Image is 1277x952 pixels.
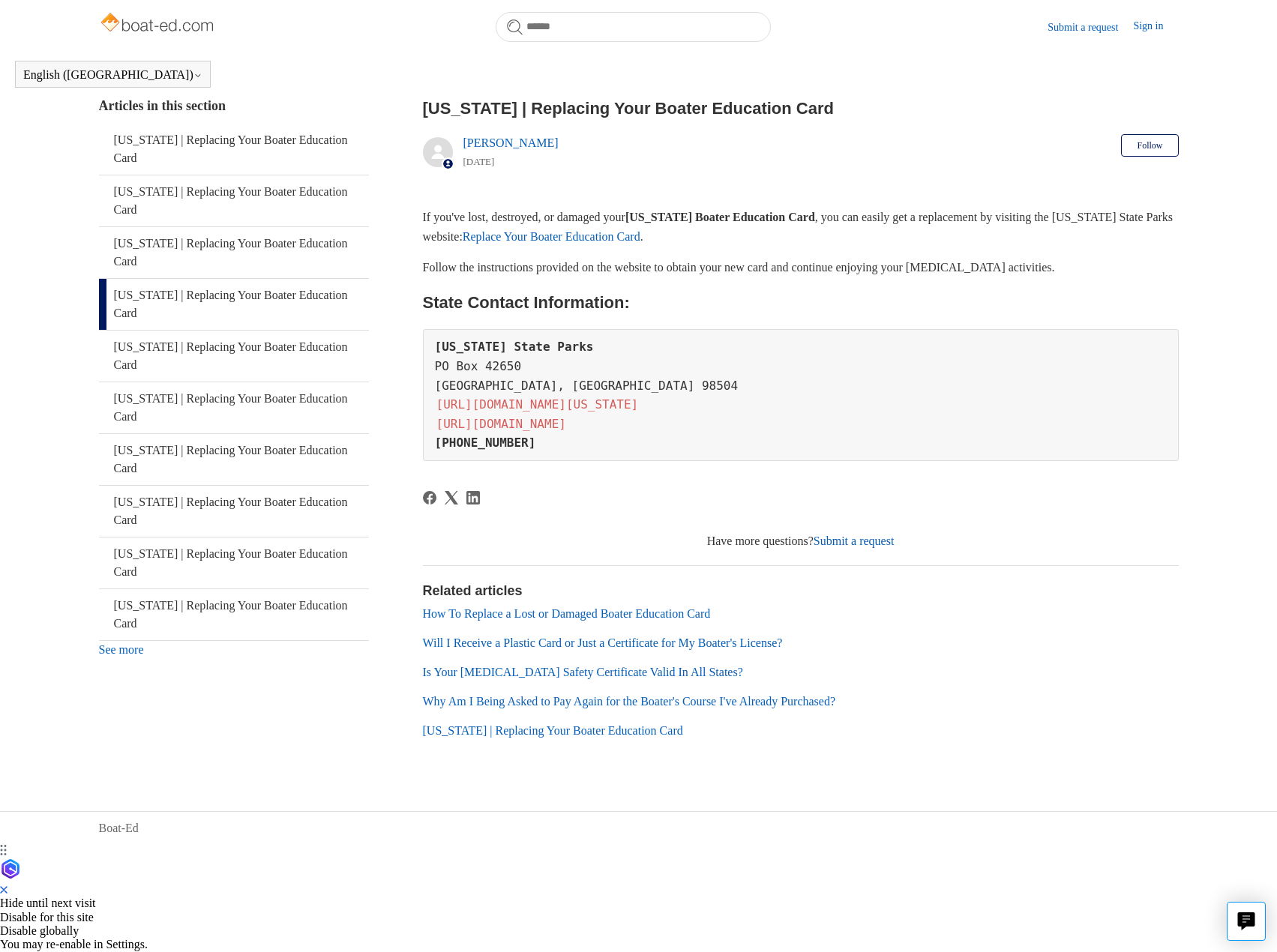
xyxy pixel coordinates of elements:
a: Sign in [1133,18,1178,36]
a: [US_STATE] | Replacing Your Boater Education Card [99,331,369,382]
a: Why Am I Being Asked to Pay Again for the Boater's Course I've Already Purchased? [423,695,836,708]
a: Facebook [423,491,436,504]
svg: Share this page on X Corp [445,491,458,504]
h2: Related articles [423,581,1179,601]
span: Articles in this section [99,98,226,113]
div: Have more questions? [423,532,1179,550]
a: [US_STATE] | Replacing Your Boater Education Card [99,175,369,226]
a: [US_STATE] | Replacing Your Boater Education Card [99,279,369,330]
svg: Share this page on Facebook [423,491,436,504]
a: Will I Receive a Plastic Card or Just a Certificate for My Boater's License? [423,636,783,649]
a: Submit a request [814,534,895,547]
a: Replace Your Boater Education Card [463,230,640,243]
a: How To Replace a Lost or Damaged Boater Education Card [423,607,711,620]
button: English ([GEOGRAPHIC_DATA]) [23,68,202,82]
p: Follow the instructions provided on the website to obtain your new card and continue enjoying you... [423,258,1179,277]
a: [US_STATE] | Replacing Your Boater Education Card [99,589,369,640]
pre: PO Box 42650 [GEOGRAPHIC_DATA], [GEOGRAPHIC_DATA] 98504 [423,329,1179,461]
button: Follow Article [1121,134,1178,157]
a: [US_STATE] | Replacing Your Boater Education Card [99,486,369,537]
svg: Share this page on LinkedIn [466,491,480,504]
a: Is Your [MEDICAL_DATA] Safety Certificate Valid In All States? [423,666,743,678]
a: X Corp [445,491,458,504]
input: Search [496,12,771,42]
a: See more [99,643,144,656]
a: [US_STATE] | Replacing Your Boater Education Card [99,227,369,278]
strong: [US_STATE] State Parks [435,340,594,354]
a: Boat-Ed [99,819,139,837]
strong: [PHONE_NUMBER] [435,436,536,450]
a: Submit a request [1048,19,1133,35]
a: [US_STATE] | Replacing Your Boater Education Card [99,537,369,588]
a: [US_STATE] | Replacing Your Boater Education Card [99,124,369,175]
a: [US_STATE] | Replacing Your Boater Education Card [423,724,683,737]
time: 05/22/2024, 12:15 [463,156,495,167]
a: [US_STATE] | Replacing Your Boater Education Card [99,434,369,485]
h2: Washington | Replacing Your Boater Education Card [423,96,1179,121]
a: [URL][DOMAIN_NAME] [435,415,568,433]
strong: [US_STATE] Boater Education Card [625,211,815,223]
a: [URL][DOMAIN_NAME][US_STATE] [435,396,640,413]
img: Boat-Ed Help Center home page [99,9,218,39]
a: [US_STATE] | Replacing Your Boater Education Card [99,382,369,433]
p: If you've lost, destroyed, or damaged your , you can easily get a replacement by visiting the [US... [423,208,1179,246]
button: Live chat [1227,902,1266,941]
a: [PERSON_NAME] [463,136,559,149]
a: LinkedIn [466,491,480,504]
h2: State Contact Information: [423,289,1179,316]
